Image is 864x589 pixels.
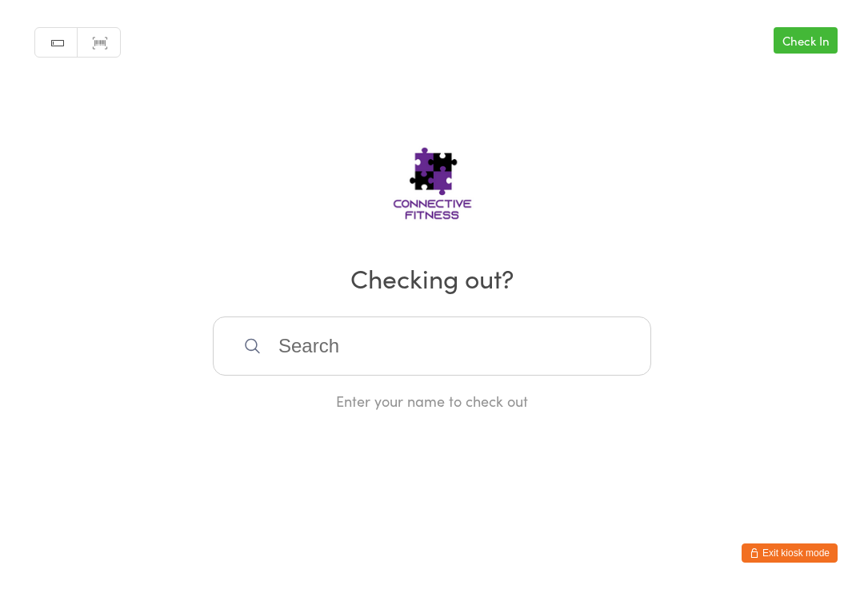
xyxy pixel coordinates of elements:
[213,316,651,376] input: Search
[16,260,848,296] h2: Checking out?
[774,27,838,54] a: Check In
[213,391,651,411] div: Enter your name to check out
[342,117,522,237] img: thumb_logo.png
[742,543,838,563] button: Exit kiosk mode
